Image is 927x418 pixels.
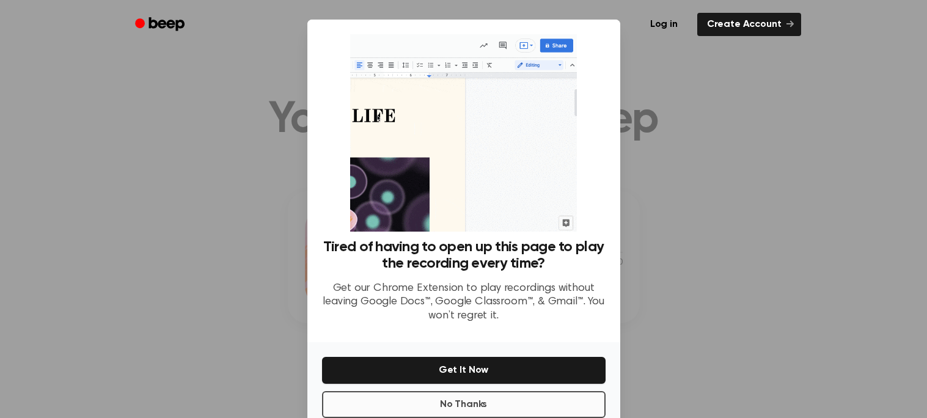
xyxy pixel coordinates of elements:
[322,391,606,418] button: No Thanks
[350,34,577,232] img: Beep extension in action
[638,10,690,38] a: Log in
[322,239,606,272] h3: Tired of having to open up this page to play the recording every time?
[322,282,606,323] p: Get our Chrome Extension to play recordings without leaving Google Docs™, Google Classroom™, & Gm...
[126,13,196,37] a: Beep
[322,357,606,384] button: Get It Now
[697,13,801,36] a: Create Account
